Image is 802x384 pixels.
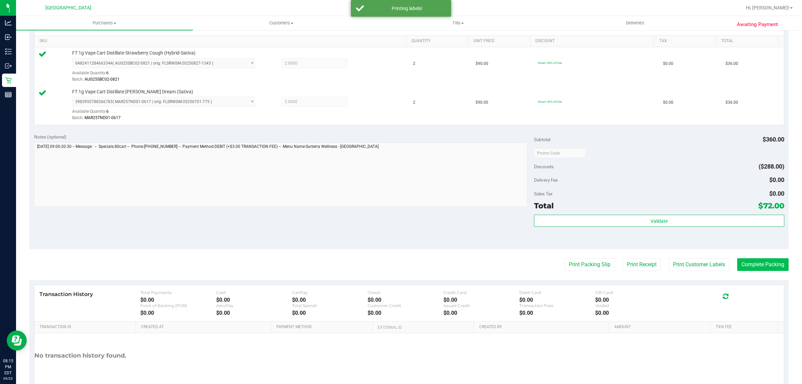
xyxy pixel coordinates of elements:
button: Print Customer Labels [669,258,729,271]
span: $36.00 [725,99,738,106]
span: FT 1g Vape Cart Distillate Strawberry Cough (Hybrid-Sativa) [72,50,195,56]
a: Purchases [16,16,193,30]
div: Available Quantity: [72,68,265,81]
span: Purchases [16,20,193,26]
a: Created At [141,324,268,330]
span: 2 [413,99,415,106]
span: FT 1g Vape Cart Distillate [PERSON_NAME] Dream (Sativa) [72,89,193,95]
span: Batch: [72,115,84,120]
div: $0.00 [595,297,671,303]
span: $0.00 [769,190,784,197]
span: Validate [651,218,668,224]
div: $0.00 [216,310,292,316]
a: Discount [535,38,651,44]
div: $0.00 [595,310,671,316]
div: $0.00 [443,310,519,316]
span: $0.00 [663,61,673,67]
div: $0.00 [368,310,443,316]
a: Customers [193,16,370,30]
span: Tills [370,20,546,26]
div: CanPay [292,290,368,295]
div: $0.00 [140,297,216,303]
span: 80cart: 80% off line [538,61,562,65]
span: Sales Tax [534,191,553,196]
a: Txn Fee [716,324,776,330]
a: Amount [614,324,708,330]
span: Deliveries [617,20,653,26]
div: $0.00 [443,297,519,303]
span: Hi, [PERSON_NAME]! [746,5,789,10]
span: $72.00 [758,201,784,210]
div: $0.00 [292,297,368,303]
p: 08:15 PM EDT [3,358,13,376]
span: $90.00 [476,99,488,106]
div: Point of Banking (POB) [140,303,216,308]
span: Notes (optional) [34,134,66,139]
span: 6 [106,109,109,114]
div: Total Spendr [292,303,368,308]
span: [GEOGRAPHIC_DATA] [45,5,91,11]
span: $0.00 [663,99,673,106]
div: Issued Credit [443,303,519,308]
span: 2 [413,61,415,67]
div: No transaction history found. [34,333,126,378]
iframe: Resource center [7,330,27,351]
a: Quantity [411,38,465,44]
p: 09/23 [3,376,13,381]
div: AeroPay [216,303,292,308]
a: Deliveries [547,16,723,30]
span: $0.00 [769,176,784,183]
th: External ID [372,321,474,333]
div: Transaction Fees [519,303,595,308]
span: $360.00 [763,136,784,143]
input: Promo Code [534,148,586,158]
div: Credit Card [443,290,519,295]
div: Gift Card [595,290,671,295]
div: Voided [595,303,671,308]
inline-svg: Outbound [5,63,12,69]
a: Transaction ID [39,324,133,330]
div: $0.00 [216,297,292,303]
inline-svg: Reports [5,91,12,98]
div: $0.00 [140,310,216,316]
button: Print Packing Slip [564,258,615,271]
div: Total Payments [140,290,216,295]
span: Discounts [534,161,554,173]
div: Customer Credit [368,303,443,308]
a: Total [721,38,775,44]
inline-svg: Retail [5,77,12,84]
span: AUG25SBC02-0821 [85,77,120,82]
span: $36.00 [725,61,738,67]
span: MAR25TND01-0617 [85,115,121,120]
span: Subtotal [534,137,550,142]
div: Available Quantity: [72,107,265,120]
button: Print Receipt [623,258,661,271]
button: Complete Packing [737,258,789,271]
a: Tills [370,16,546,30]
span: Batch: [72,77,84,82]
a: SKU [39,38,404,44]
div: Printing labels! [368,5,446,12]
span: Total [534,201,554,210]
span: 6 [106,71,109,75]
inline-svg: Inventory [5,48,12,55]
span: Customers [193,20,369,26]
inline-svg: Inbound [5,34,12,40]
div: Cash [216,290,292,295]
span: 80cart: 80% off line [538,100,562,103]
div: $0.00 [292,310,368,316]
div: $0.00 [519,297,595,303]
button: Validate [534,215,784,227]
div: Debit Card [519,290,595,295]
a: Tax [659,38,713,44]
div: Check [368,290,443,295]
span: Awaiting Payment [737,21,778,28]
a: Unit Price [474,38,528,44]
span: $90.00 [476,61,488,67]
span: Delivery Fee [534,177,558,183]
a: Payment Method [276,324,370,330]
inline-svg: Analytics [5,19,12,26]
div: $0.00 [519,310,595,316]
div: $0.00 [368,297,443,303]
span: ($288.00) [759,163,784,170]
